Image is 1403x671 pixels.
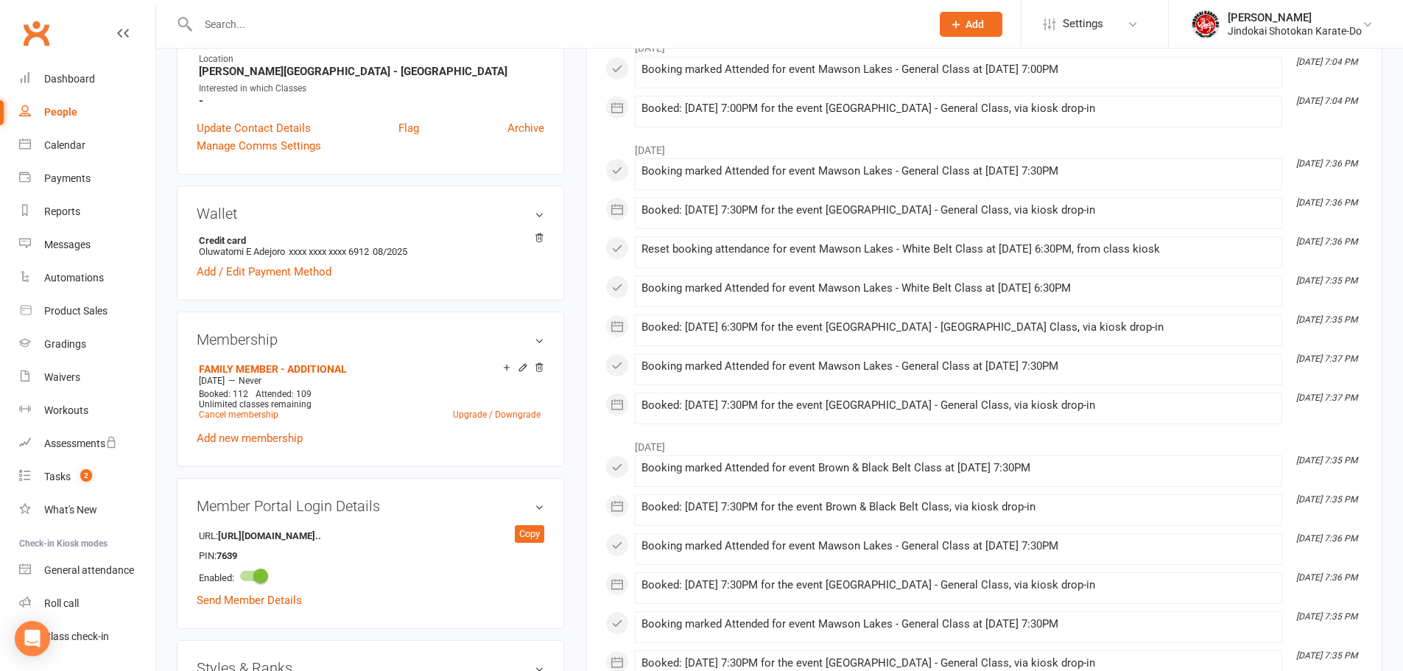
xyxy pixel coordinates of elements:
div: Messages [44,239,91,250]
div: Booked: [DATE] 7:30PM for the event [GEOGRAPHIC_DATA] - General Class, via kiosk drop-in [641,579,1276,591]
input: Search... [194,14,921,35]
a: Add / Edit Payment Method [197,263,331,281]
a: Archive [507,119,544,137]
a: Gradings [19,328,155,361]
div: Booked: [DATE] 7:30PM for the event [GEOGRAPHIC_DATA] - General Class, via kiosk drop-in [641,657,1276,670]
div: Location [199,52,544,66]
a: FAMILY MEMBER - ADDITIONAL [199,363,347,375]
a: Calendar [19,129,155,162]
div: Payments [44,172,91,184]
a: Tasks 2 [19,460,155,493]
div: Booking marked Attended for event Mawson Lakes - General Class at [DATE] 7:00PM [641,63,1276,76]
i: [DATE] 7:37 PM [1296,393,1357,403]
div: [PERSON_NAME] [1228,11,1362,24]
div: Assessments [44,438,117,449]
a: What's New [19,493,155,527]
div: Booked: [DATE] 6:30PM for the event [GEOGRAPHIC_DATA] - [GEOGRAPHIC_DATA] Class, via kiosk drop-in [641,321,1276,334]
div: Dashboard [44,73,95,85]
div: Copy [515,525,544,543]
span: 08/2025 [373,246,407,257]
span: Add [966,18,984,30]
div: Product Sales [44,305,108,317]
div: Jindokai Shotokan Karate-Do [1228,24,1362,38]
div: — [195,375,544,387]
div: Reset booking attendance for event Mawson Lakes - White Belt Class at [DATE] 6:30PM, from class k... [641,243,1276,256]
i: [DATE] 7:04 PM [1296,57,1357,67]
div: Roll call [44,597,79,609]
div: What's New [44,504,97,516]
a: Payments [19,162,155,195]
i: [DATE] 7:35 PM [1296,275,1357,286]
a: Reports [19,195,155,228]
div: Reports [44,205,80,217]
i: [DATE] 7:36 PM [1296,197,1357,208]
i: [DATE] 7:04 PM [1296,96,1357,106]
strong: 7639 [217,549,301,564]
a: Waivers [19,361,155,394]
i: [DATE] 7:36 PM [1296,533,1357,544]
div: Booking marked Attended for event Mawson Lakes - General Class at [DATE] 7:30PM [641,618,1276,630]
a: Dashboard [19,63,155,96]
h3: Wallet [197,205,544,222]
a: General attendance kiosk mode [19,554,155,587]
img: thumb_image1661986740.png [1191,10,1220,39]
li: [DATE] [605,135,1363,158]
i: [DATE] 7:35 PM [1296,315,1357,325]
a: Update Contact Details [197,119,311,137]
li: [DATE] [605,432,1363,455]
span: Settings [1063,7,1103,41]
strong: [PERSON_NAME][GEOGRAPHIC_DATA] - [GEOGRAPHIC_DATA] [199,65,544,78]
div: Waivers [44,371,80,383]
div: Booking marked Attended for event Brown & Black Belt Class at [DATE] 7:30PM [641,462,1276,474]
i: [DATE] 7:35 PM [1296,494,1357,505]
div: Booked: [DATE] 7:30PM for the event [GEOGRAPHIC_DATA] - General Class, via kiosk drop-in [641,399,1276,412]
div: Booking marked Attended for event Mawson Lakes - White Belt Class at [DATE] 6:30PM [641,282,1276,295]
span: Never [239,376,261,386]
i: [DATE] 7:36 PM [1296,572,1357,583]
li: PIN: [197,545,544,566]
span: Unlimited classes remaining [199,399,312,410]
a: Manage Comms Settings [197,137,321,155]
div: Booking marked Attended for event Mawson Lakes - General Class at [DATE] 7:30PM [641,360,1276,373]
i: [DATE] 7:36 PM [1296,158,1357,169]
li: Oluwatomi E Adejoro [197,233,544,259]
div: Interested in which Classes [199,82,544,96]
div: Class check-in [44,630,109,642]
a: Product Sales [19,295,155,328]
a: People [19,96,155,129]
strong: [URL][DOMAIN_NAME].. [218,529,321,544]
li: Enabled: [197,565,544,588]
div: Tasks [44,471,71,482]
div: General attendance [44,564,134,576]
a: Messages [19,228,155,261]
div: Open Intercom Messenger [15,621,50,656]
a: Roll call [19,587,155,620]
a: Upgrade / Downgrade [453,410,541,420]
button: Add [940,12,1002,37]
span: 2 [80,469,92,482]
h3: Member Portal Login Details [197,498,544,514]
a: Flag [398,119,419,137]
span: Booked: 112 [199,389,248,399]
a: Assessments [19,427,155,460]
div: Calendar [44,139,85,151]
a: Clubworx [18,15,54,52]
i: [DATE] 7:36 PM [1296,236,1357,247]
div: Booked: [DATE] 7:30PM for the event [GEOGRAPHIC_DATA] - General Class, via kiosk drop-in [641,204,1276,217]
strong: Credit card [199,235,537,246]
h3: Membership [197,331,544,348]
li: URL: [197,525,544,546]
i: [DATE] 7:35 PM [1296,611,1357,622]
a: Class kiosk mode [19,620,155,653]
span: [DATE] [199,376,225,386]
span: xxxx xxxx xxxx 6912 [289,246,369,257]
strong: - [199,94,544,108]
div: Gradings [44,338,86,350]
div: Booked: [DATE] 7:00PM for the event [GEOGRAPHIC_DATA] - General Class, via kiosk drop-in [641,102,1276,115]
span: Attended: 109 [256,389,312,399]
a: Cancel membership [199,410,278,420]
div: Automations [44,272,104,284]
a: Send Member Details [197,594,302,607]
i: [DATE] 7:35 PM [1296,455,1357,466]
a: Add new membership [197,432,303,445]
